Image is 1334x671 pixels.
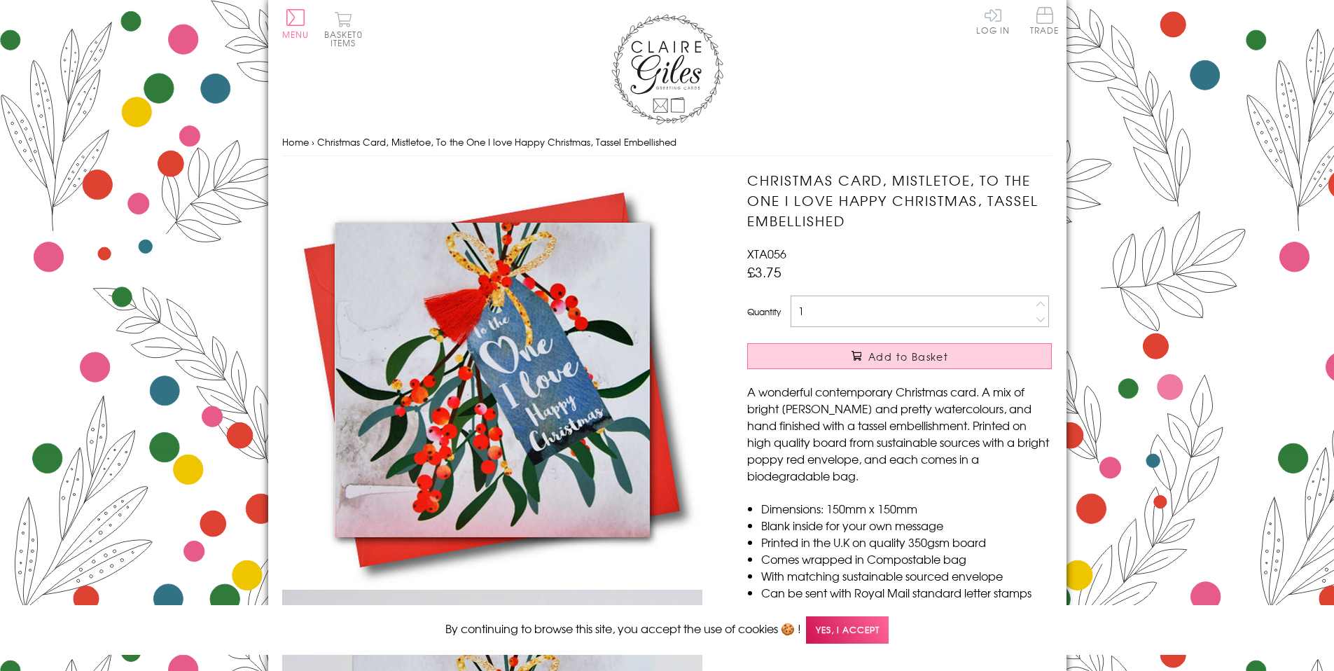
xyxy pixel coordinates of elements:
li: Printed in the U.K on quality 350gsm board [761,534,1052,551]
li: Dimensions: 150mm x 150mm [761,500,1052,517]
a: Home [282,135,309,148]
span: 0 items [331,28,363,49]
span: Add to Basket [868,350,948,364]
span: £3.75 [747,262,781,282]
li: Comes wrapped in Compostable bag [761,551,1052,567]
button: Add to Basket [747,343,1052,369]
span: Menu [282,28,310,41]
span: XTA056 [747,245,786,262]
a: Trade [1030,7,1059,37]
button: Basket0 items [324,11,363,47]
button: Menu [282,9,310,39]
li: Can be sent with Royal Mail standard letter stamps [761,584,1052,601]
p: A wonderful contemporary Christmas card. A mix of bright [PERSON_NAME] and pretty watercolours, a... [747,383,1052,484]
li: Blank inside for your own message [761,517,1052,534]
a: Log In [976,7,1010,34]
img: Claire Giles Greetings Cards [611,14,723,125]
img: Christmas Card, Mistletoe, To the One I love Happy Christmas, Tassel Embellished [282,170,702,590]
span: Christmas Card, Mistletoe, To the One I love Happy Christmas, Tassel Embellished [317,135,676,148]
span: › [312,135,314,148]
span: Trade [1030,7,1059,34]
li: With matching sustainable sourced envelope [761,567,1052,584]
h1: Christmas Card, Mistletoe, To the One I love Happy Christmas, Tassel Embellished [747,170,1052,230]
label: Quantity [747,305,781,318]
span: Yes, I accept [806,616,889,644]
nav: breadcrumbs [282,128,1052,157]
